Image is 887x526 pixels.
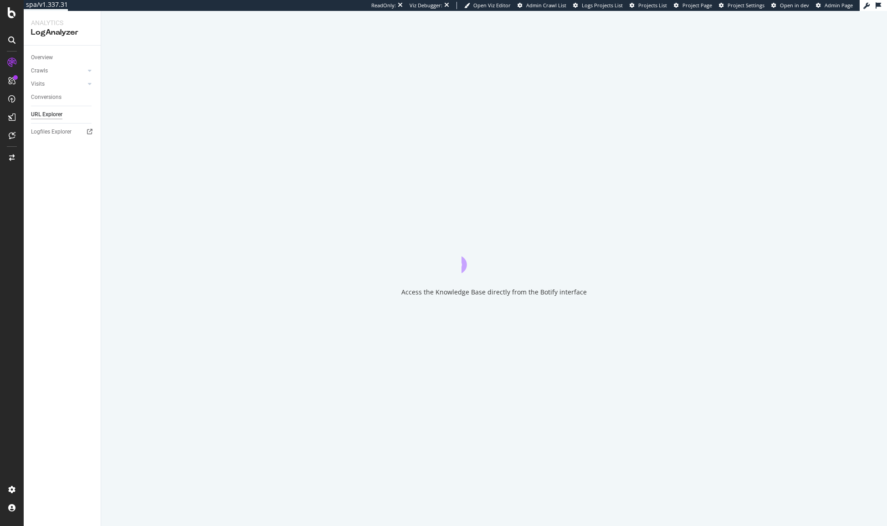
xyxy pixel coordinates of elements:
[771,2,809,9] a: Open in dev
[31,66,85,76] a: Crawls
[31,53,94,62] a: Overview
[31,66,48,76] div: Crawls
[31,27,93,38] div: LogAnalyzer
[461,240,527,273] div: animation
[526,2,566,9] span: Admin Crawl List
[682,2,712,9] span: Project Page
[518,2,566,9] a: Admin Crawl List
[728,2,764,9] span: Project Settings
[31,110,62,119] div: URL Explorer
[780,2,809,9] span: Open in dev
[410,2,442,9] div: Viz Debugger:
[31,79,45,89] div: Visits
[401,288,587,297] div: Access the Knowledge Base directly from the Botify interface
[582,2,623,9] span: Logs Projects List
[573,2,623,9] a: Logs Projects List
[630,2,667,9] a: Projects List
[674,2,712,9] a: Project Page
[31,127,94,137] a: Logfiles Explorer
[31,53,53,62] div: Overview
[719,2,764,9] a: Project Settings
[638,2,667,9] span: Projects List
[464,2,511,9] a: Open Viz Editor
[31,93,94,102] a: Conversions
[31,18,93,27] div: Analytics
[473,2,511,9] span: Open Viz Editor
[825,2,853,9] span: Admin Page
[31,110,94,119] a: URL Explorer
[31,79,85,89] a: Visits
[816,2,853,9] a: Admin Page
[31,127,72,137] div: Logfiles Explorer
[31,93,62,102] div: Conversions
[371,2,396,9] div: ReadOnly:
